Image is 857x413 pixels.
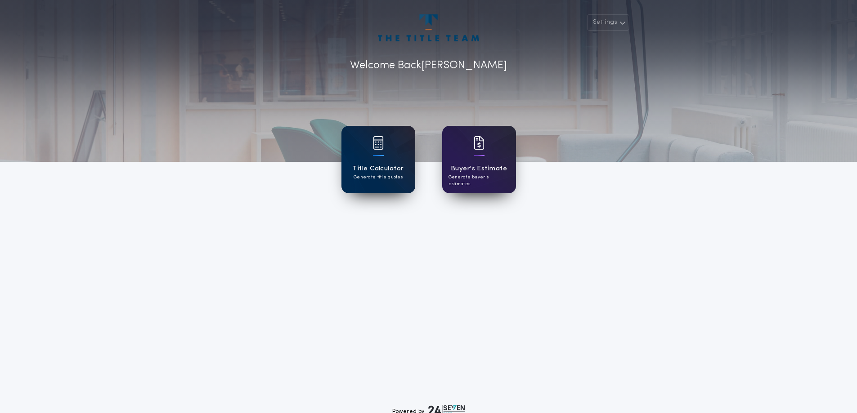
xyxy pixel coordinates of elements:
[451,164,507,174] h1: Buyer's Estimate
[449,174,510,187] p: Generate buyer's estimates
[474,136,485,150] img: card icon
[352,164,404,174] h1: Title Calculator
[442,126,516,193] a: card iconBuyer's EstimateGenerate buyer's estimates
[373,136,384,150] img: card icon
[587,14,629,31] button: Settings
[354,174,403,181] p: Generate title quotes
[378,14,479,41] img: account-logo
[350,58,507,74] p: Welcome Back [PERSON_NAME]
[341,126,415,193] a: card iconTitle CalculatorGenerate title quotes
